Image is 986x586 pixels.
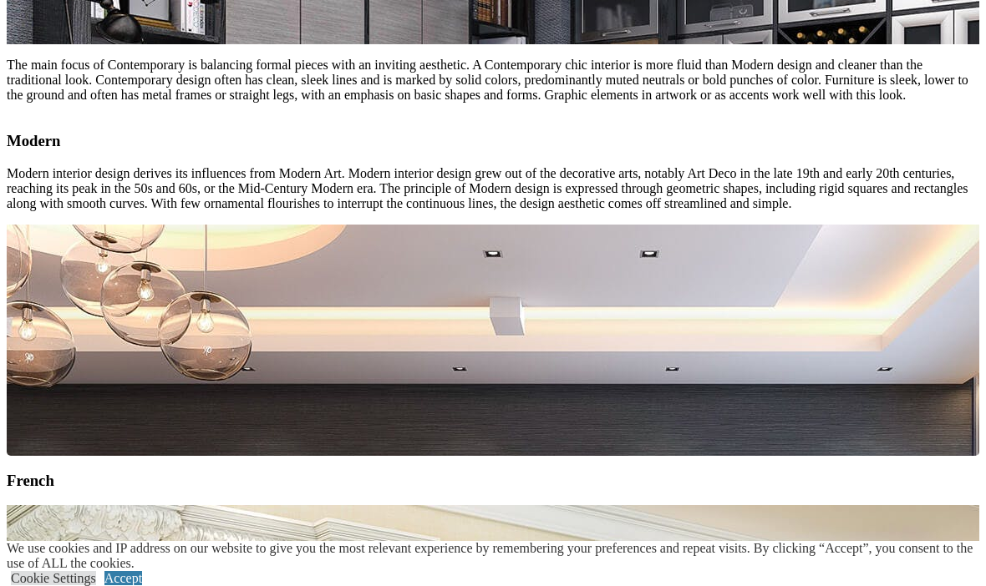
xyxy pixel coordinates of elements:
[7,166,979,211] p: Modern interior design derives its influences from Modern Art. Modern interior design grew out of...
[7,132,979,150] h3: Modern
[104,571,142,585] a: Accept
[11,571,96,585] a: Cookie Settings
[7,58,979,103] p: The main focus of Contemporary is balancing formal pieces with an inviting aesthetic. A Contempor...
[7,541,986,571] div: We use cookies and IP address on our website to give you the most relevant experience by remember...
[7,472,979,490] h3: French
